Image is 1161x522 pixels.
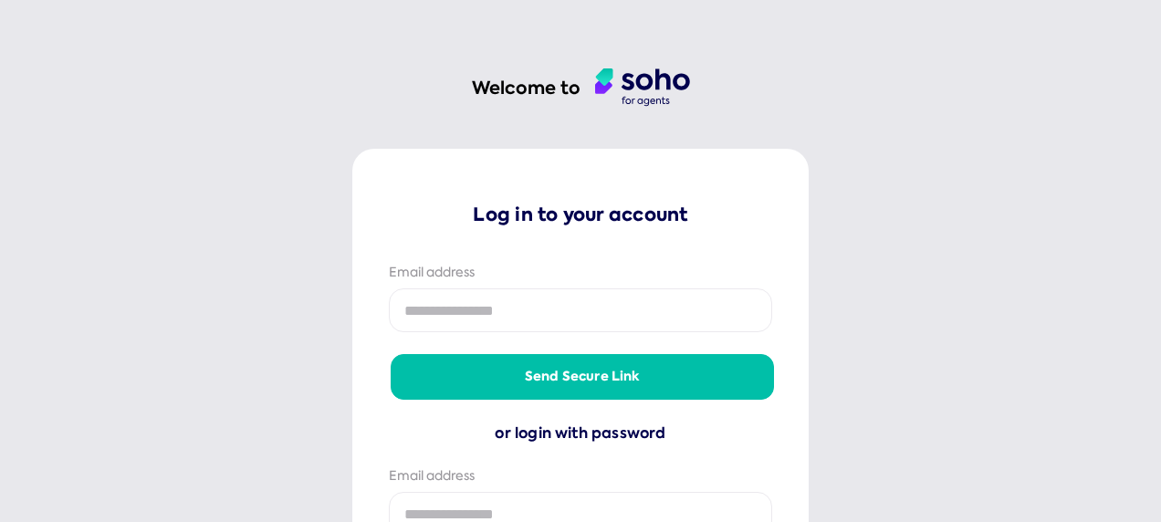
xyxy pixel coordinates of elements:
[472,76,580,100] h1: Welcome to
[389,467,772,485] div: Email address
[389,422,772,445] div: or login with password
[389,264,772,282] div: Email address
[391,354,774,400] button: Send secure link
[595,68,690,107] img: agent logo
[389,202,772,227] p: Log in to your account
